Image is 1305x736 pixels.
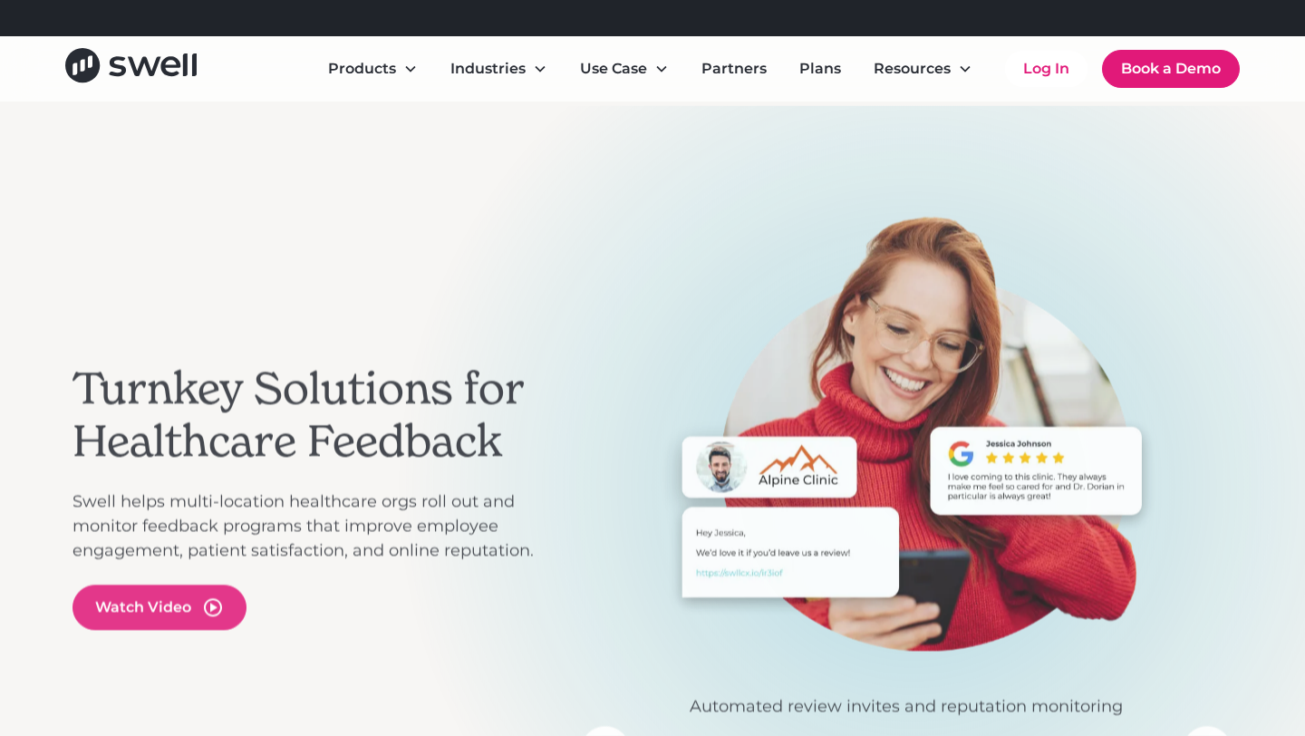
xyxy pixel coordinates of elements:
[95,596,191,618] div: Watch Video
[687,51,781,87] a: Partners
[1005,51,1087,87] a: Log In
[436,51,562,87] div: Industries
[859,51,987,87] div: Resources
[314,51,432,87] div: Products
[580,58,647,80] div: Use Case
[72,363,562,468] h2: Turnkey Solutions for Healthcare Feedback
[72,585,246,630] a: open lightbox
[328,58,396,80] div: Products
[785,51,855,87] a: Plans
[874,58,951,80] div: Resources
[72,489,562,563] p: Swell helps multi-location healthcare orgs roll out and monitor feedback programs that improve em...
[565,51,683,87] div: Use Case
[450,58,526,80] div: Industries
[1102,50,1240,88] a: Book a Demo
[580,216,1232,719] div: 1 of 3
[65,48,197,89] a: home
[580,694,1232,719] p: Automated review invites and reputation monitoring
